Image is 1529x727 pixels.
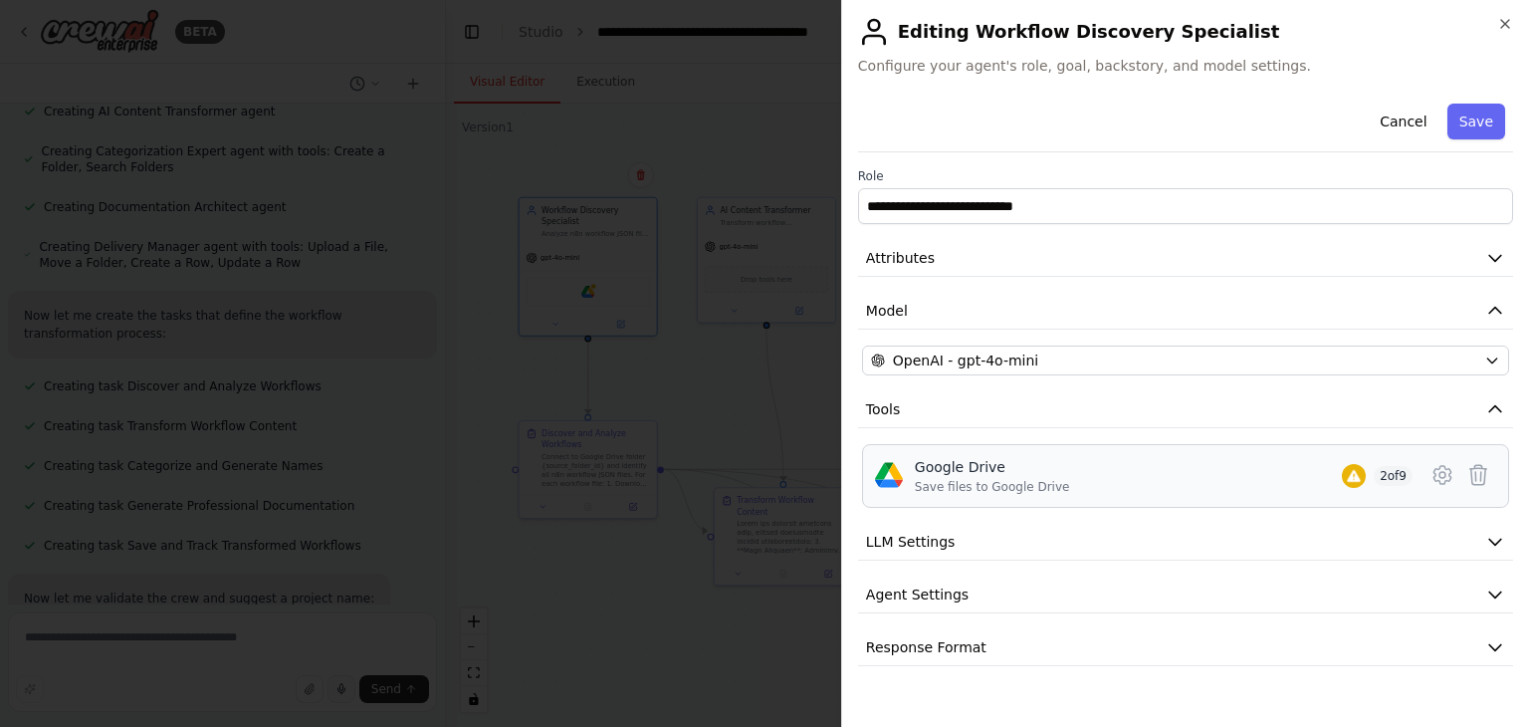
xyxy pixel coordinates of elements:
img: Google Drive [875,461,903,489]
button: Response Format [858,629,1513,666]
button: Save [1447,104,1505,139]
div: Save files to Google Drive [915,479,1070,495]
div: Google Drive [915,457,1070,477]
span: LLM Settings [866,532,956,552]
button: Cancel [1368,104,1438,139]
label: Role [858,168,1513,184]
span: Response Format [866,637,986,657]
span: Model [866,301,908,321]
span: OpenAI - gpt-4o-mini [893,351,1038,370]
button: Delete tool [1460,457,1496,493]
button: Configure tool [1424,457,1460,493]
span: Attributes [866,248,935,268]
button: Tools [858,391,1513,428]
button: Agent Settings [858,577,1513,613]
span: Agent Settings [866,585,969,605]
button: Attributes [858,240,1513,277]
h2: Editing Workflow Discovery Specialist [858,16,1513,48]
span: 2 of 9 [1374,466,1413,486]
span: Tools [866,399,901,419]
span: Configure your agent's role, goal, backstory, and model settings. [858,56,1513,76]
button: LLM Settings [858,524,1513,561]
button: Model [858,293,1513,330]
button: OpenAI - gpt-4o-mini [862,346,1509,375]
